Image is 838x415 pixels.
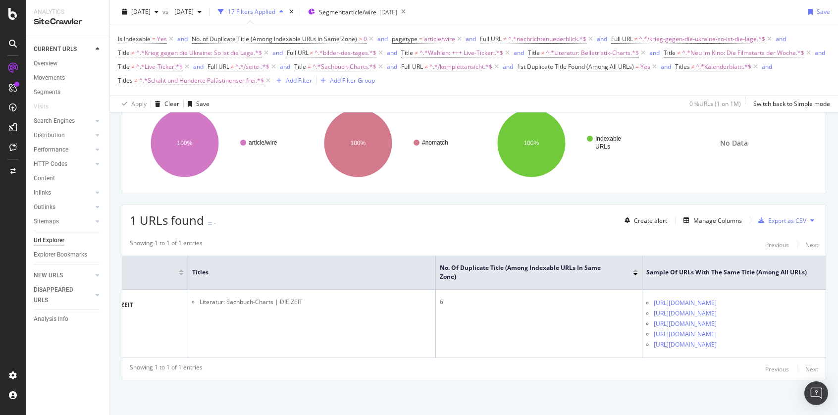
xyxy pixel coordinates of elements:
button: Export as CSV [754,212,806,228]
span: Title [528,49,540,57]
div: Clear [164,100,179,108]
button: and [597,34,607,44]
button: and [815,48,825,57]
span: ≠ [503,35,507,43]
div: Sitemaps [34,216,59,227]
div: Next [805,241,818,249]
text: Indexable [595,135,621,142]
span: ^.*/seite-.*$ [235,60,269,74]
div: 17 Filters Applied [228,7,275,16]
div: Analysis Info [34,314,68,324]
div: Explorer Bookmarks [34,250,87,260]
div: - [214,219,216,227]
span: ≠ [131,49,135,57]
span: Yes [157,32,167,46]
div: 6 [440,298,638,307]
div: Switch back to Simple mode [753,100,830,108]
button: Clear [151,96,179,112]
div: and [466,35,476,43]
button: and [377,34,388,44]
div: Save [817,7,830,16]
div: Visits [34,102,49,112]
a: Sitemaps [34,216,93,227]
text: #nomatch [422,139,448,146]
div: Distribution [34,130,65,141]
div: Content [34,173,55,184]
span: ^.*Schalit und Hunderte Palästinenser frei.*$ [139,74,264,88]
span: ^.*bilder-des-tages.*$ [314,46,376,60]
span: = [152,35,156,43]
span: Titles [675,62,690,71]
div: and [649,49,660,57]
div: Inlinks [34,188,51,198]
a: [URL][DOMAIN_NAME] [654,340,717,350]
a: Visits [34,102,58,112]
span: ^.*Literatur: Belletristik-Charts.*$ [546,46,639,60]
button: and [661,62,671,71]
span: ≠ [231,62,234,71]
button: Add Filter [272,75,312,87]
a: Search Engines [34,116,93,126]
text: 100% [351,140,366,147]
button: [DATE] [170,4,206,20]
div: NEW URLS [34,270,63,281]
div: Manage Columns [693,216,742,225]
div: and [776,35,786,43]
div: and [280,62,290,71]
button: 17 Filters Applied [214,4,287,20]
div: Outlinks [34,202,55,212]
svg: A chart. [130,100,296,186]
div: Showing 1 to 1 of 1 entries [130,239,203,251]
div: times [287,7,296,17]
div: Apply [131,100,147,108]
div: Previous [765,241,789,249]
button: and [177,34,188,44]
div: and [193,62,204,71]
span: No. of Duplicate Title (Among Indexable URLs in Same Zone) [440,263,618,281]
button: Switch back to Simple mode [749,96,830,112]
button: Previous [765,363,789,375]
a: [URL][DOMAIN_NAME] [654,329,717,339]
a: Overview [34,58,103,69]
span: ≠ [634,35,638,43]
div: and [387,62,397,71]
span: Sample of URLs with the Same Title (Among All URLs) [646,268,807,277]
span: 2025 Jan. 22nd [170,7,194,16]
span: ^.*/komplettansicht.*$ [429,60,492,74]
div: Previous [765,365,789,373]
div: HTTP Codes [34,159,67,169]
div: and [762,62,772,71]
span: 0 [364,32,367,46]
span: ≠ [424,62,428,71]
span: vs [162,7,170,16]
button: Previous [765,239,789,251]
div: Analytics [34,8,102,16]
text: article/wire [249,139,277,146]
text: URLs [595,143,610,150]
div: Overview [34,58,57,69]
div: [DATE] [379,8,397,16]
span: ^.*/krieg-gegen-die-ukraine-so-ist-die-lage.*$ [639,32,765,46]
span: ≠ [310,49,314,57]
span: No. of Duplicate Title (Among Indexable URLs in Same Zone) [192,35,357,43]
span: ≠ [677,49,681,57]
a: Movements [34,73,103,83]
button: and [514,48,524,57]
span: ^.*Sachbuch-Charts.*$ [313,60,376,74]
span: ≠ [131,62,135,71]
span: pagetype [392,35,418,43]
span: 1st Duplicate Title Found (Among All URLs) [517,62,634,71]
button: Add Filter Group [316,75,375,87]
div: and [387,49,397,57]
button: Next [805,363,818,375]
button: Save [804,4,830,20]
span: = [308,62,311,71]
div: and [597,35,607,43]
div: Url Explorer [34,235,64,246]
div: Add Filter [286,76,312,85]
svg: A chart. [476,100,643,186]
div: A chart. [303,100,470,186]
span: Title [294,62,306,71]
div: Create alert [634,216,667,225]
